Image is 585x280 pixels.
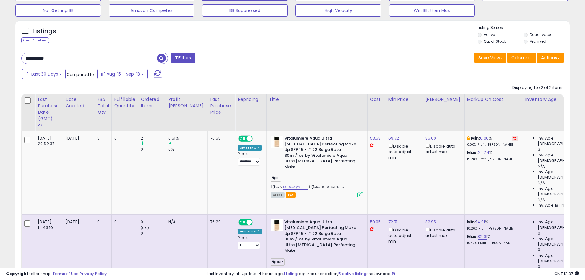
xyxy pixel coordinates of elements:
small: (0%) [141,225,149,230]
div: [PERSON_NAME] [425,96,462,103]
div: % [467,219,518,231]
div: Preset: [238,236,262,250]
span: Aug-15 - Sep-13 [107,71,140,77]
p: 19.49% Profit [PERSON_NAME] [467,241,518,245]
span: ON [239,220,247,225]
span: Last 30 Days [31,71,58,77]
div: Displaying 1 to 2 of 2 items [512,85,564,91]
div: % [467,150,518,161]
span: OFF [252,220,262,225]
div: [DATE] 20:52:37 [38,136,58,147]
button: BB Suppressed [202,4,288,17]
span: All listings currently available for purchase on Amazon [271,192,285,198]
div: Profit [PERSON_NAME] [168,96,205,109]
th: The percentage added to the cost of goods (COGS) that forms the calculator for Min & Max prices. [464,94,523,131]
div: Clear All Filters [21,37,49,43]
label: Active [484,32,495,37]
strong: Copyright [6,271,29,277]
div: Repricing [238,96,264,103]
span: ON [239,136,247,141]
h5: Listings [33,27,56,36]
button: High Velocity [295,4,381,17]
div: Disable auto adjust min [388,143,418,160]
button: Actions [537,53,564,63]
span: Columns [511,55,531,61]
button: Save View [474,53,506,63]
span: FBA [286,192,296,198]
div: Cost [370,96,383,103]
span: N/A [538,197,545,203]
div: Amazon AI * [238,229,262,234]
span: Inv. Age 181 Plus: [538,203,570,208]
p: 10.26% Profit [PERSON_NAME] [467,227,518,231]
span: 0 [538,264,540,270]
div: Date Created [65,96,92,109]
b: Max: [467,234,478,239]
div: 3 [97,136,107,141]
div: 0 [141,231,166,236]
div: 70.55 [210,136,230,141]
div: N/A [168,219,203,225]
button: Amazon Competes [109,4,194,17]
div: [DATE] [65,219,90,225]
a: 69.72 [388,135,399,141]
a: 0.00 [480,135,489,141]
div: Amazon AI * [238,145,262,151]
a: Terms of Use [53,271,79,277]
span: 0 [538,247,540,253]
button: Aug-15 - Sep-13 [97,69,148,79]
a: 24.24 [478,150,489,156]
button: Win BB, then Max [389,4,475,17]
p: 0.00% Profit [PERSON_NAME] [467,143,518,147]
div: Preset: [238,152,262,166]
div: 0 [114,136,133,141]
div: Last Purchase Price [210,96,232,116]
div: Min Price [388,96,420,103]
div: 0 [114,219,133,225]
b: Max: [467,150,478,156]
div: [DATE] [65,136,90,141]
div: seller snap | | [6,271,107,277]
button: Columns [507,53,536,63]
div: [DATE] 14:43:10 [38,219,58,230]
div: Last InventoryLab Update: 4 hours ago, requires user action, not synced. [207,271,579,277]
a: 53.58 [370,135,381,141]
span: N/A [538,180,545,186]
div: 0.51% [168,136,207,141]
span: Compared to: [67,72,95,77]
div: Ordered Items [141,96,163,109]
b: Min: [471,135,480,141]
div: FBA Total Qty [97,96,109,116]
div: % [467,136,518,147]
a: 85.00 [425,135,436,141]
div: Markup on Cost [467,96,520,103]
span: DNR [271,258,285,266]
a: 14.91 [476,219,485,225]
div: 0 [141,147,166,152]
label: Out of Stock [484,39,506,44]
span: | SKU: 1069634565 [309,184,344,189]
div: Title [269,96,365,103]
label: Archived [530,39,546,44]
a: 72.71 [388,219,398,225]
div: 76.29 [210,219,230,225]
span: !!! [271,175,281,182]
button: Filters [171,53,195,63]
span: 0 [538,231,540,236]
button: Not Getting BB [15,4,101,17]
a: 5 active listings [338,271,369,277]
span: N/A [538,164,545,169]
span: 2025-10-14 12:37 GMT [554,271,579,277]
a: 1 listing [284,271,297,277]
label: Deactivated [530,32,553,37]
img: 11YoNT1IKNL._SL40_.jpg [271,219,283,231]
div: Fulfillable Quantity [114,96,135,109]
span: OFF [252,136,262,141]
a: 82.95 [425,219,436,225]
p: 15.28% Profit [PERSON_NAME] [467,157,518,161]
div: 0% [168,147,207,152]
div: 2 [141,136,166,141]
div: Disable auto adjust min [388,227,418,244]
p: Listing States: [478,25,570,31]
div: ASIN: [271,136,363,197]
